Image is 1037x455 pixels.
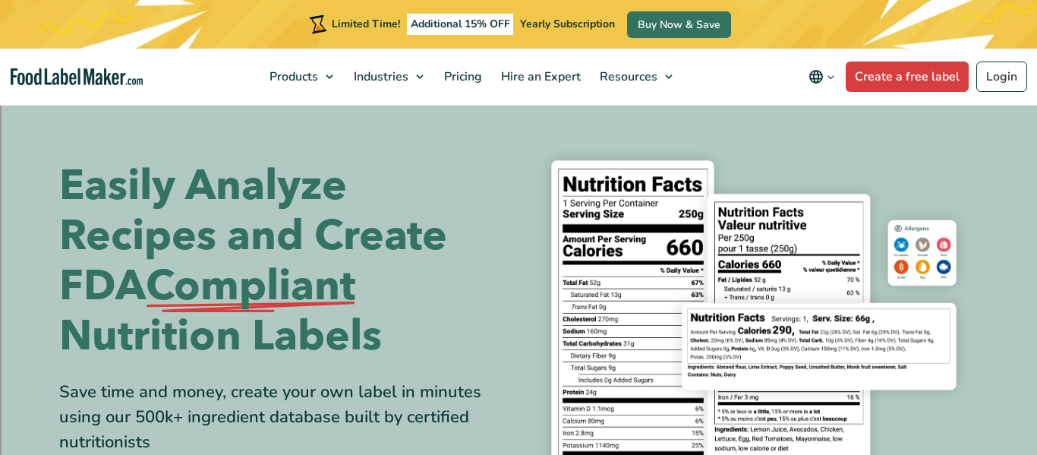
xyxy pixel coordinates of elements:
[265,68,320,85] span: Products
[976,62,1027,92] a: Login
[846,62,969,92] a: Create a free label
[345,49,431,105] a: Industries
[591,49,680,105] a: Resources
[492,49,587,105] a: Hire an Expert
[595,68,659,85] span: Resources
[407,14,514,35] span: Additional 15% OFF
[440,68,484,85] span: Pricing
[332,17,400,31] span: Limited Time!
[520,17,615,31] span: Yearly Subscription
[11,68,143,86] a: Food Label Maker homepage
[435,49,488,105] a: Pricing
[59,380,507,455] div: Save time and money, create your own label in minutes using our 500k+ ingredient database built b...
[146,261,355,311] span: Compliant
[798,62,846,92] button: Change language
[59,161,507,362] h1: Easily Analyze Recipes and Create FDA Nutrition Labels
[496,68,582,85] span: Hire an Expert
[260,49,341,105] a: Products
[349,68,410,85] span: Industries
[627,11,731,38] a: Buy Now & Save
